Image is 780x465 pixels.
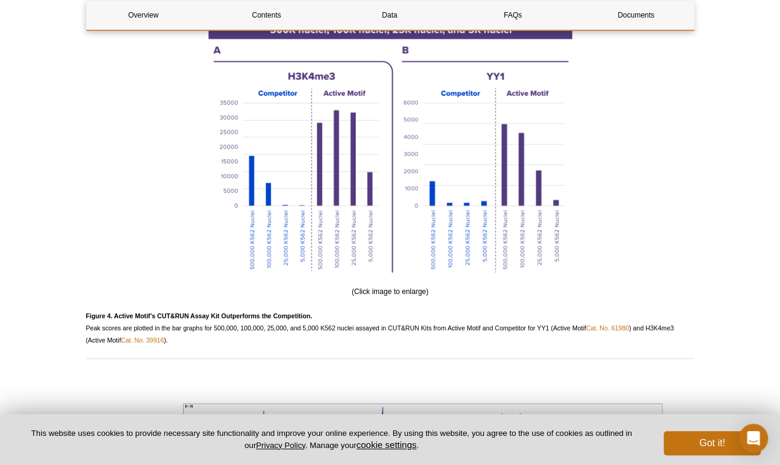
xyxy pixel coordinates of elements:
p: This website uses cookies to provide necessary site functionality and improve your online experie... [19,428,644,451]
a: FAQs [456,1,570,30]
img: CUT&RUN compared with published data [208,20,572,282]
a: Documents [579,1,693,30]
a: Privacy Policy [256,441,305,450]
a: Data [333,1,447,30]
button: cookie settings [356,440,416,450]
span: Peak scores are plotted in the bar graphs for 500,000, 100,000, 25,000, and 5,000 K562 nuclei ass... [86,312,674,344]
div: (Click image to enlarge) [86,20,695,298]
a: Contents [210,1,324,30]
div: Open Intercom Messenger [739,424,768,453]
a: Cat. No. 39916 [121,336,164,344]
a: Cat. No. 61980 [586,324,629,332]
a: Overview [87,1,201,30]
button: Got it! [664,431,761,455]
strong: Figure 4. Active Motif’s CUT&RUN Assay Kit Outperforms the Competition. [86,312,312,319]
